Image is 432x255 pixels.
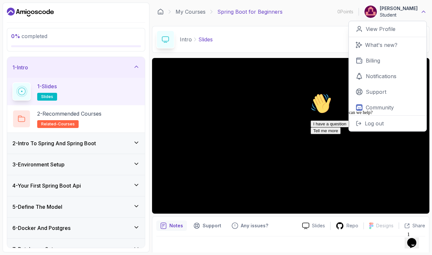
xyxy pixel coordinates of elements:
[12,245,59,253] h3: 7 - Databases Setup
[11,33,47,39] span: completed
[405,229,425,248] iframe: chat widget
[11,33,20,39] span: 0 %
[380,5,418,12] p: [PERSON_NAME]
[331,222,363,230] a: Repo
[366,57,380,64] p: Billing
[156,220,187,231] button: notes button
[364,5,427,18] button: user profile image[PERSON_NAME]Student
[217,8,283,16] p: Spring Boot for Beginners
[347,222,358,229] p: Repo
[3,37,33,44] button: Tell me more
[3,30,41,37] button: I have a question
[12,161,65,168] h3: 3 - Environment Setup
[228,220,272,231] button: Feedback button
[349,53,426,68] a: Billing
[312,222,325,229] p: Slides
[349,84,426,100] a: Support
[7,7,54,17] a: Dashboard
[12,110,140,128] button: 2-Recommended Coursesrelated-courses
[3,3,120,44] div: 👋Hi! How can we help?I have a questionTell me more
[198,35,213,43] p: Slides
[12,203,62,211] h3: 5 - Define The Model
[7,154,145,175] button: 3-Environment Setup
[180,35,192,43] p: Intro
[366,88,386,96] p: Support
[7,218,145,238] button: 6-Docker And Postgres
[12,64,28,71] h3: 1 - Intro
[41,121,75,127] span: related-courses
[12,224,70,232] h3: 6 - Docker And Postgres
[366,72,396,80] p: Notifications
[12,82,140,101] button: 1-Slidesslides
[365,41,397,49] p: What's new?
[364,6,377,18] img: user profile image
[41,94,53,99] span: slides
[297,222,330,229] a: Slides
[376,222,393,229] p: Designs
[380,12,418,18] p: Student
[7,175,145,196] button: 4-Your First Spring Boot Api
[7,57,145,78] button: 1-Intro
[7,133,145,154] button: 2-Intro To Spring And Spring Boot
[349,37,426,53] a: What's new?
[12,182,81,190] h3: 4 - Your First Spring Boot Api
[157,8,164,15] a: Dashboard
[412,222,425,229] p: Share
[37,110,101,118] p: 2 - Recommended Courses
[176,8,206,16] a: My Courses
[3,3,23,23] img: :wave:
[190,220,225,231] button: Support button
[349,21,426,37] a: View Profile
[337,8,353,15] p: 0 Points
[308,91,425,226] iframe: chat widget
[203,222,221,229] p: Support
[37,82,57,90] p: 1 - Slides
[349,68,426,84] a: Notifications
[241,222,268,229] p: Any issues?
[366,25,395,33] p: View Profile
[399,222,425,229] button: Share
[169,222,183,229] p: Notes
[12,139,96,147] h3: 2 - Intro To Spring And Spring Boot
[3,20,65,24] span: Hi! How can we help?
[7,196,145,217] button: 5-Define The Model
